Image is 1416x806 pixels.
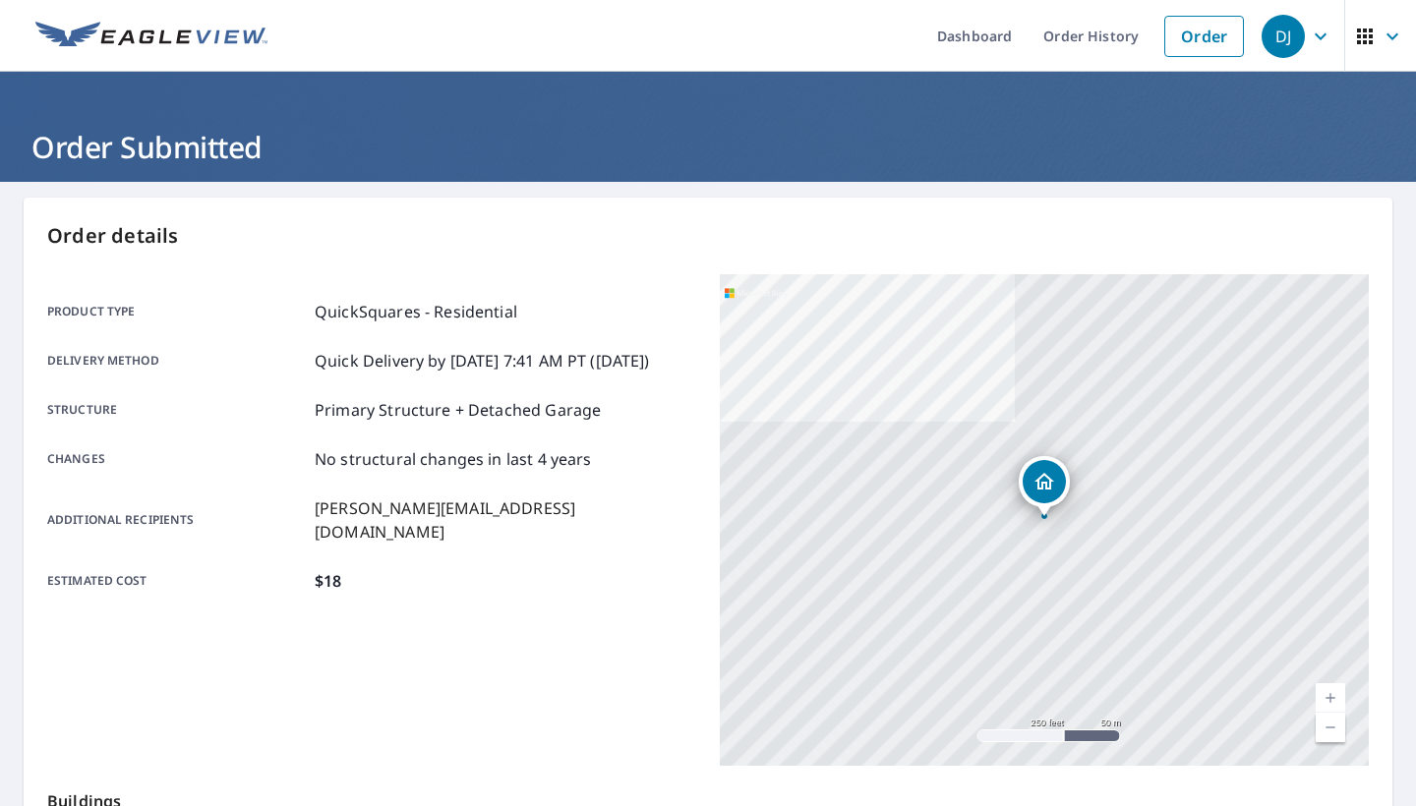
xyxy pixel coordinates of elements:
p: Primary Structure + Detached Garage [315,398,601,422]
img: EV Logo [35,22,267,51]
p: [PERSON_NAME][EMAIL_ADDRESS][DOMAIN_NAME] [315,496,696,544]
p: Estimated cost [47,569,307,593]
p: Delivery method [47,349,307,373]
p: No structural changes in last 4 years [315,447,592,471]
p: Product type [47,300,307,323]
p: Order details [47,221,1369,251]
a: Current Level 17, Zoom In [1316,683,1345,713]
p: QuickSquares - Residential [315,300,517,323]
p: Additional recipients [47,496,307,544]
div: DJ [1262,15,1305,58]
p: Quick Delivery by [DATE] 7:41 AM PT ([DATE]) [315,349,650,373]
a: Order [1164,16,1244,57]
a: Current Level 17, Zoom Out [1316,713,1345,742]
p: $18 [315,569,341,593]
h1: Order Submitted [24,127,1392,167]
p: Changes [47,447,307,471]
p: Structure [47,398,307,422]
div: Dropped pin, building 1, Residential property, 3285 N Arlington Heights Rd Arlington Heights, IL ... [1019,456,1070,517]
